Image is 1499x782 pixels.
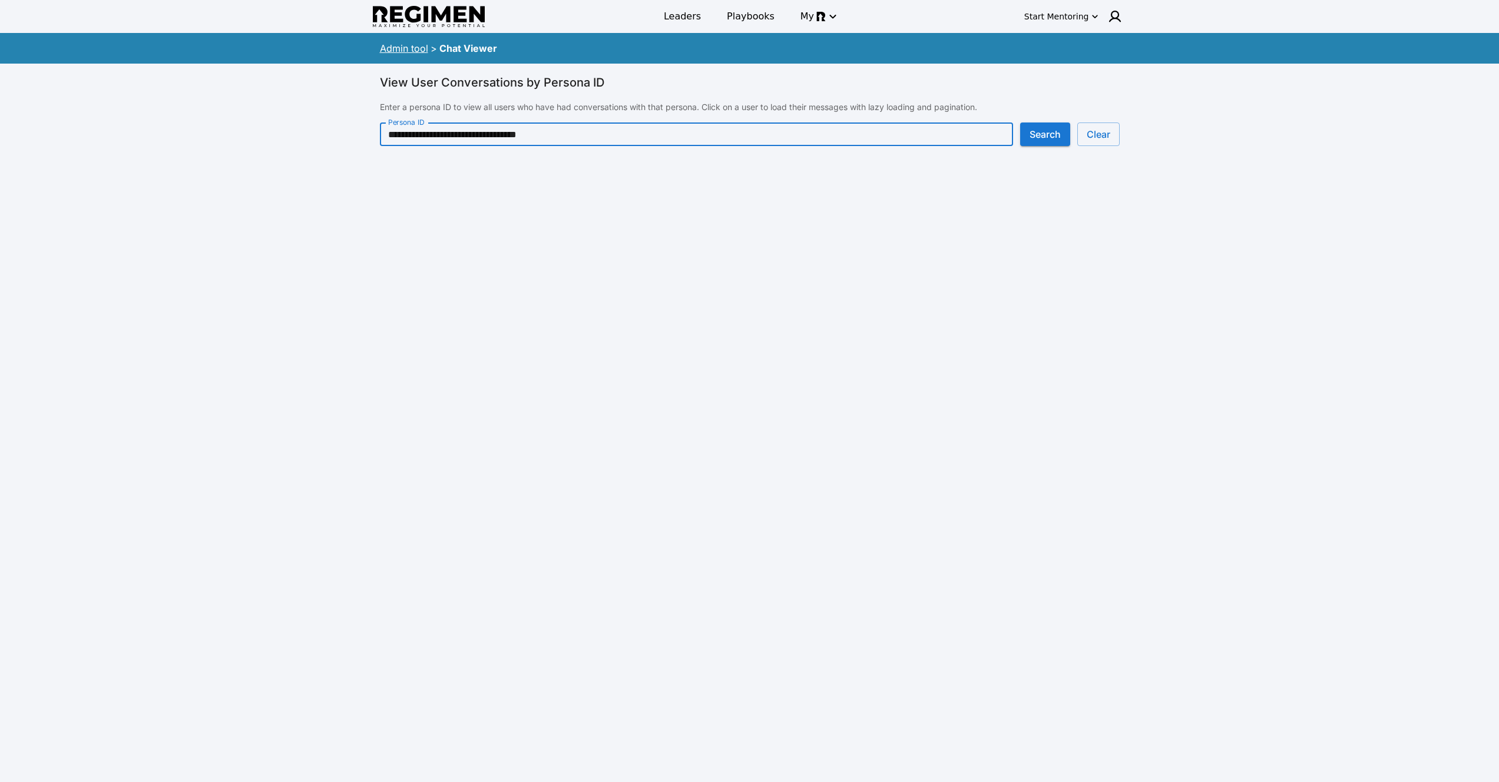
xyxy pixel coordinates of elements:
[793,6,842,27] button: My
[727,9,775,24] span: Playbooks
[380,42,428,54] a: Admin tool
[1022,7,1101,26] button: Start Mentoring
[439,41,497,55] div: Chat Viewer
[388,117,425,127] label: Persona ID
[431,41,437,55] div: >
[1108,9,1122,24] img: user icon
[1024,11,1089,22] div: Start Mentoring
[380,73,1120,92] h6: View User Conversations by Persona ID
[657,6,708,27] a: Leaders
[373,6,485,28] img: Regimen logo
[800,9,814,24] span: My
[664,9,701,24] span: Leaders
[1020,122,1070,146] button: Search
[380,101,1120,113] p: Enter a persona ID to view all users who have had conversations with that persona. Click on a use...
[720,6,782,27] a: Playbooks
[1077,122,1120,146] button: Clear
